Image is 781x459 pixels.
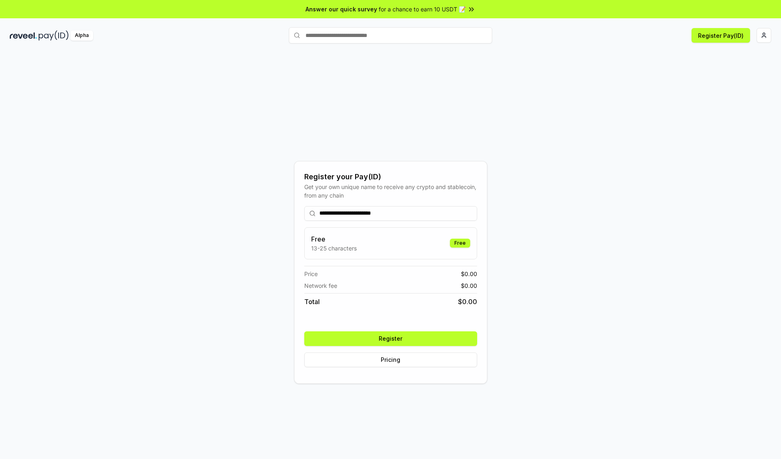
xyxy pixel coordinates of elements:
[305,5,377,13] span: Answer our quick survey
[304,331,477,346] button: Register
[379,5,466,13] span: for a chance to earn 10 USDT 📝
[70,30,93,41] div: Alpha
[458,297,477,307] span: $ 0.00
[304,183,477,200] div: Get your own unique name to receive any crypto and stablecoin, from any chain
[304,352,477,367] button: Pricing
[461,270,477,278] span: $ 0.00
[692,28,750,43] button: Register Pay(ID)
[304,270,318,278] span: Price
[304,171,477,183] div: Register your Pay(ID)
[304,281,337,290] span: Network fee
[311,234,357,244] h3: Free
[304,297,320,307] span: Total
[39,30,69,41] img: pay_id
[10,30,37,41] img: reveel_dark
[311,244,357,252] p: 13-25 characters
[450,239,470,248] div: Free
[461,281,477,290] span: $ 0.00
